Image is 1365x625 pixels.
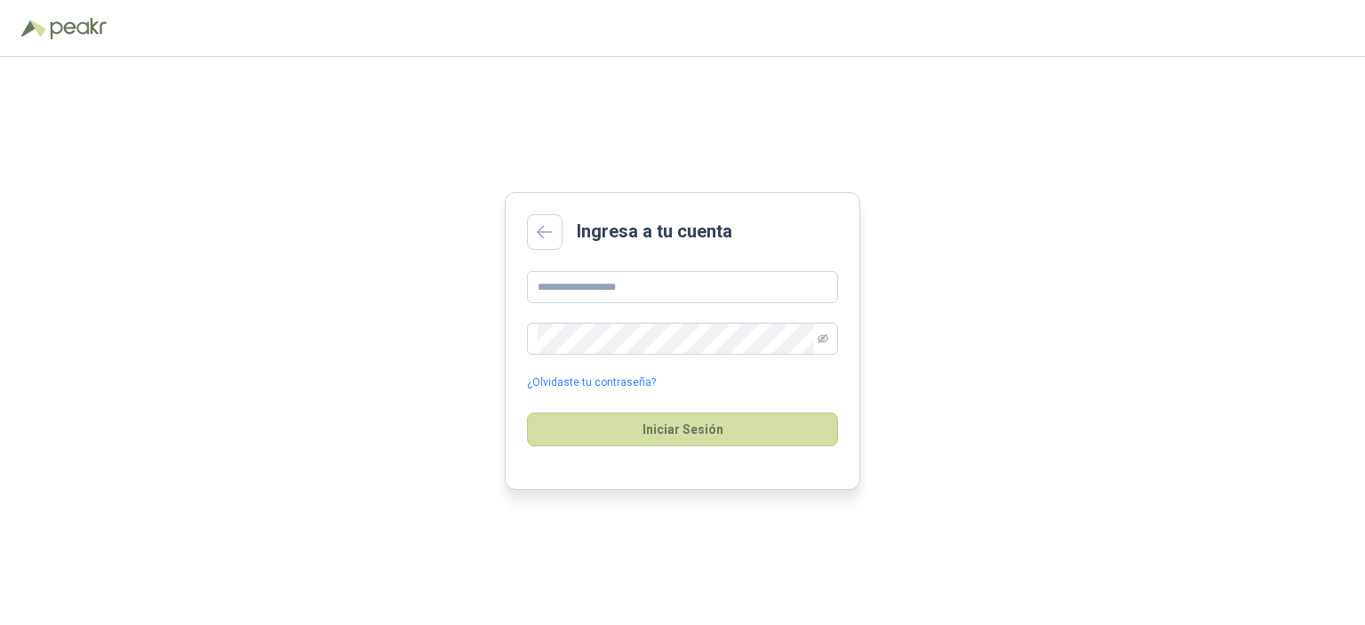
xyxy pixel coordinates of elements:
[527,374,656,391] a: ¿Olvidaste tu contraseña?
[50,18,107,39] img: Peakr
[577,218,732,245] h2: Ingresa a tu cuenta
[527,413,838,446] button: Iniciar Sesión
[21,20,46,37] img: Logo
[818,333,828,344] span: eye-invisible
